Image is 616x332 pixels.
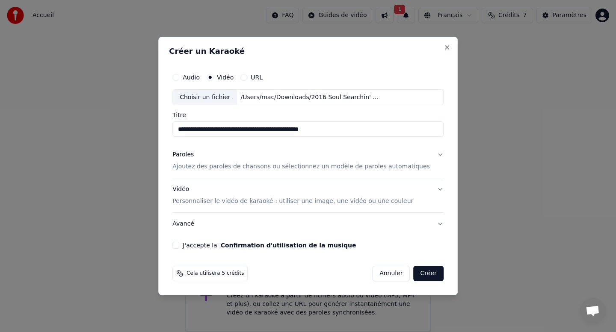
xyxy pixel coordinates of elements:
[172,112,444,118] label: Titre
[372,266,410,281] button: Annuler
[169,47,447,55] h2: Créer un Karaoké
[172,179,444,213] button: VidéoPersonnaliser le vidéo de karaoké : utiliser une image, une vidéo ou une couleur
[172,163,430,171] p: Ajoutez des paroles de chansons ou sélectionnez un modèle de paroles automatiques
[183,242,356,248] label: J'accepte la
[221,242,356,248] button: J'accepte la
[172,213,444,235] button: Avancé
[251,74,263,80] label: URL
[172,197,413,206] p: Personnaliser le vidéo de karaoké : utiliser une image, une vidéo ou une couleur
[187,270,244,277] span: Cela utilisera 5 crédits
[237,93,383,102] div: /Users/mac/Downloads/2016 Soul Searchin' - [PERSON_NAME] - 014 - Mustang [PERSON_NAME].mp4
[173,90,237,105] div: Choisir un fichier
[414,266,444,281] button: Créer
[172,185,413,206] div: Vidéo
[172,151,194,159] div: Paroles
[183,74,200,80] label: Audio
[217,74,234,80] label: Vidéo
[172,144,444,178] button: ParolesAjoutez des paroles de chansons ou sélectionnez un modèle de paroles automatiques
